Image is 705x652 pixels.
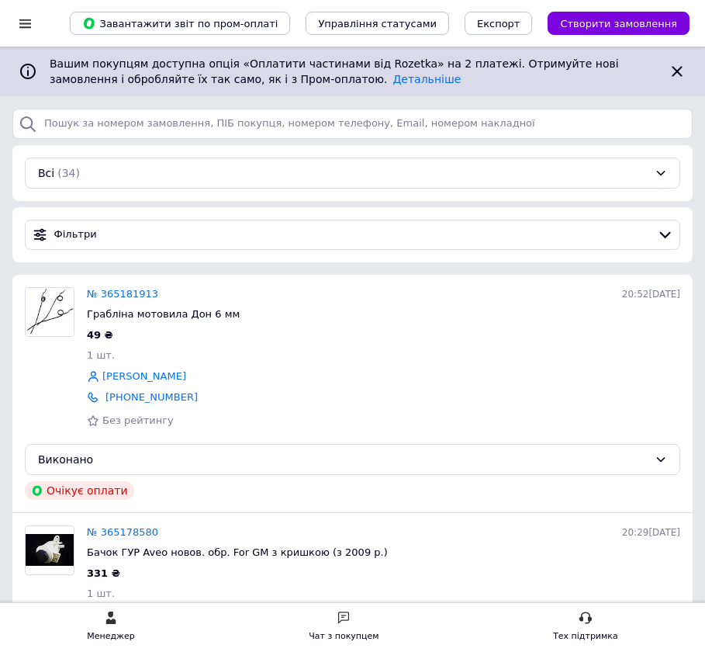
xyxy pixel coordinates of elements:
span: 20:52[DATE] [622,289,680,300]
img: Фото товару [26,534,74,566]
span: Грабліна мотовила Дон 6 мм [87,308,240,320]
span: 20:29[DATE] [622,527,680,538]
a: № 365181913 [87,288,158,300]
div: Менеджер [87,629,134,644]
div: Чат з покупцем [309,629,378,644]
input: Пошук за номером замовлення, ПІБ покупця, номером телефону, Email, номером накладної [12,109,693,139]
span: Експорт [477,18,520,29]
div: Тех підтримка [553,629,618,644]
button: Управління статусами [306,12,449,35]
a: Детальніше [392,73,461,85]
a: [PHONE_NUMBER] [105,391,198,403]
a: Фото товару [25,525,74,575]
button: Завантажити звіт по пром-оплаті [70,12,290,35]
a: № 365178580 [87,526,158,538]
span: 1 шт. [87,349,115,361]
a: [PERSON_NAME] [102,369,186,384]
span: 331 ₴ [87,567,120,579]
span: Завантажити звіт по пром-оплаті [82,16,278,30]
a: Фото товару [25,287,74,337]
span: 49 ₴ [87,329,113,341]
span: Без рейтингу [102,414,174,426]
button: Створити замовлення [548,12,689,35]
span: Вашим покупцям доступна опція «Оплатити частинами від Rozetka» на 2 платежі. Отримуйте нові замов... [50,57,619,85]
button: Експорт [465,12,533,35]
div: Очікує оплати [25,481,134,500]
span: Управління статусами [318,18,437,29]
span: Фільтри [54,227,651,242]
img: Фото товару [26,288,74,336]
div: Виконано [38,451,648,468]
span: 1 шт. [87,588,115,599]
span: Бачок ГУР Aveo новов. обр. For GM з кришкою (з 2009 р.) [87,546,388,558]
span: Створити замовлення [560,18,677,29]
a: Створити замовлення [532,17,689,29]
